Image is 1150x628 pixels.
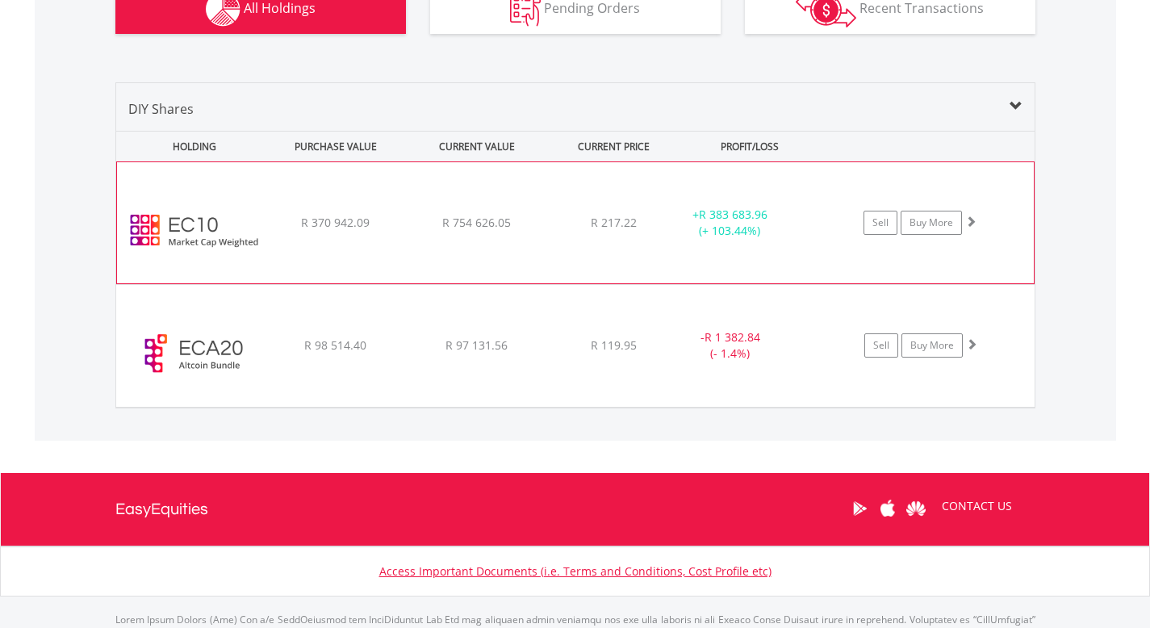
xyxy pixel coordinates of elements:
img: ECA20.EC.ECA20.png [124,305,263,402]
a: Access Important Documents (i.e. Terms and Conditions, Cost Profile etc) [379,563,772,579]
a: Apple [874,484,902,534]
span: R 97 131.56 [445,337,508,353]
a: CONTACT US [930,484,1023,529]
span: R 217.22 [591,215,637,230]
div: PURCHASE VALUE [267,132,405,161]
div: CURRENT VALUE [408,132,546,161]
div: - (- 1.4%) [670,329,792,362]
a: Sell [864,211,897,235]
span: R 119.95 [591,337,637,353]
div: + (+ 103.44%) [669,207,790,239]
span: DIY Shares [128,100,194,118]
span: R 98 514.40 [304,337,366,353]
div: HOLDING [117,132,264,161]
a: Buy More [901,211,962,235]
span: R 383 683.96 [699,207,767,222]
a: Huawei [902,484,930,534]
div: CURRENT PRICE [549,132,677,161]
span: R 1 382.84 [705,329,760,345]
span: R 754 626.05 [442,215,511,230]
a: Google Play [846,484,874,534]
div: PROFIT/LOSS [681,132,819,161]
a: Sell [864,333,898,358]
img: EC10.EC.EC10.png [125,182,264,279]
span: R 370 942.09 [301,215,370,230]
a: Buy More [901,333,963,358]
a: EasyEquities [115,473,208,546]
